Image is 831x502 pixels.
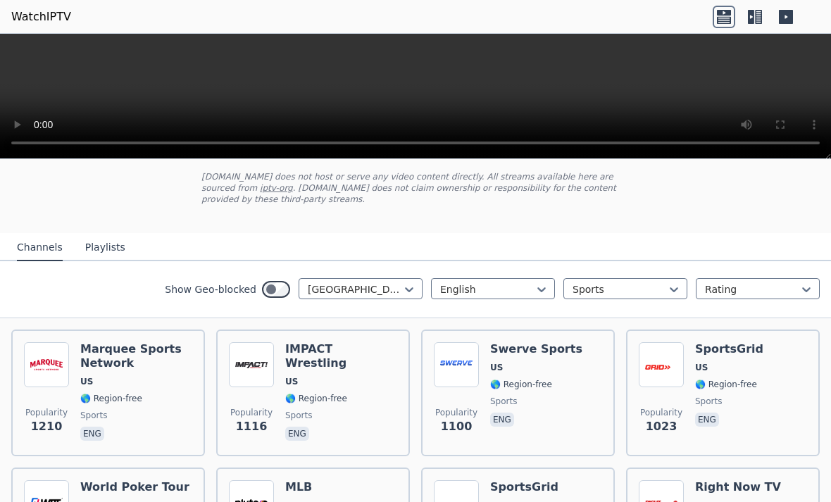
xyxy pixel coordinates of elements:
[230,407,273,418] span: Popularity
[695,396,722,407] span: sports
[695,342,763,356] h6: SportsGrid
[695,362,708,373] span: US
[80,480,189,494] h6: World Poker Tour
[490,342,582,356] h6: Swerve Sports
[695,413,719,427] p: eng
[80,427,104,441] p: eng
[285,376,298,387] span: US
[80,410,107,421] span: sports
[285,410,312,421] span: sports
[441,418,473,435] span: 1100
[490,379,552,390] span: 🌎 Region-free
[229,342,274,387] img: IMPACT Wrestling
[11,8,71,25] a: WatchIPTV
[285,342,397,370] h6: IMPACT Wrestling
[490,396,517,407] span: sports
[285,480,347,494] h6: MLB
[490,480,558,494] h6: SportsGrid
[646,418,677,435] span: 1023
[236,418,268,435] span: 1116
[640,407,682,418] span: Popularity
[165,282,256,296] label: Show Geo-blocked
[285,427,309,441] p: eng
[25,407,68,418] span: Popularity
[285,393,347,404] span: 🌎 Region-free
[490,362,503,373] span: US
[80,342,192,370] h6: Marquee Sports Network
[24,342,69,387] img: Marquee Sports Network
[435,407,477,418] span: Popularity
[695,480,789,494] h6: Right Now TV
[260,183,293,193] a: iptv-org
[201,171,630,205] p: [DOMAIN_NAME] does not host or serve any video content directly. All streams available here are s...
[490,413,514,427] p: eng
[639,342,684,387] img: SportsGrid
[695,379,757,390] span: 🌎 Region-free
[434,342,479,387] img: Swerve Sports
[17,234,63,261] button: Channels
[85,234,125,261] button: Playlists
[31,418,63,435] span: 1210
[80,376,93,387] span: US
[80,393,142,404] span: 🌎 Region-free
